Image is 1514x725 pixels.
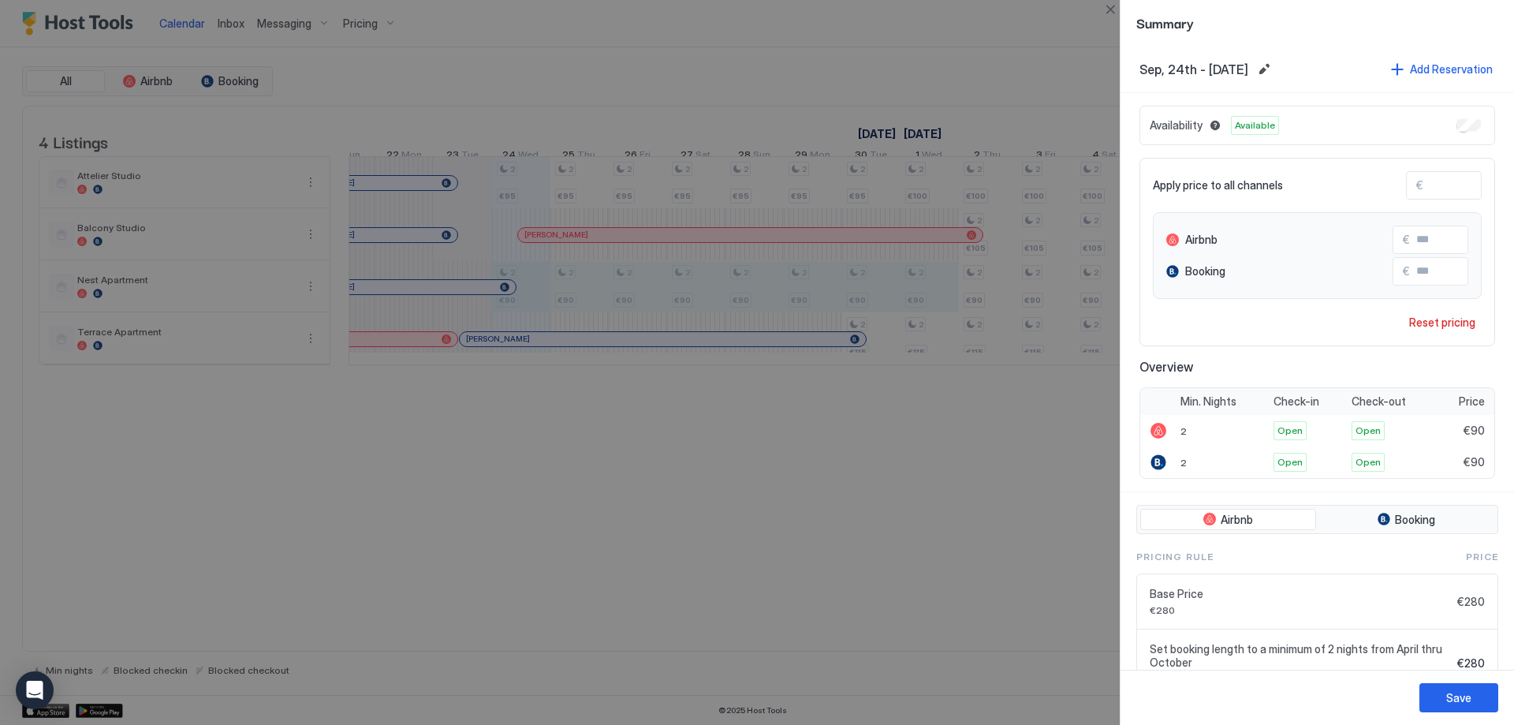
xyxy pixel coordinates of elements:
[1457,656,1485,671] span: €280
[1136,550,1214,564] span: Pricing Rule
[1221,513,1253,527] span: Airbnb
[1153,178,1283,192] span: Apply price to all channels
[1457,595,1485,609] span: €280
[1356,455,1381,469] span: Open
[1180,394,1236,409] span: Min. Nights
[1403,264,1410,278] span: €
[1416,178,1423,192] span: €
[1206,116,1225,135] button: Blocked dates override all pricing rules and remain unavailable until manually unblocked
[16,671,54,709] div: Open Intercom Messenger
[1150,118,1203,133] span: Availability
[1136,13,1498,32] span: Summary
[1255,60,1273,79] button: Edit date range
[1139,359,1495,375] span: Overview
[1185,264,1225,278] span: Booking
[1466,550,1498,564] span: Price
[1150,604,1451,616] span: €280
[1410,61,1493,77] div: Add Reservation
[1136,505,1498,535] div: tab-group
[1464,455,1485,469] span: €90
[1139,62,1248,77] span: Sep, 24th - [DATE]
[1150,587,1451,601] span: Base Price
[1235,118,1275,133] span: Available
[1277,424,1303,438] span: Open
[1409,314,1475,331] div: Reset pricing
[1273,394,1319,409] span: Check-in
[1180,457,1187,469] span: 2
[1319,509,1495,531] button: Booking
[1419,683,1498,712] button: Save
[1185,233,1218,247] span: Airbnb
[1459,394,1485,409] span: Price
[1403,233,1410,247] span: €
[1403,312,1482,333] button: Reset pricing
[1277,455,1303,469] span: Open
[1389,58,1495,80] button: Add Reservation
[1464,424,1485,438] span: €90
[1352,394,1406,409] span: Check-out
[1395,513,1435,527] span: Booking
[1150,642,1451,670] span: Set booking length to a minimum of 2 nights from April thru October
[1180,425,1187,437] span: 2
[1446,689,1471,706] div: Save
[1140,509,1316,531] button: Airbnb
[1356,424,1381,438] span: Open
